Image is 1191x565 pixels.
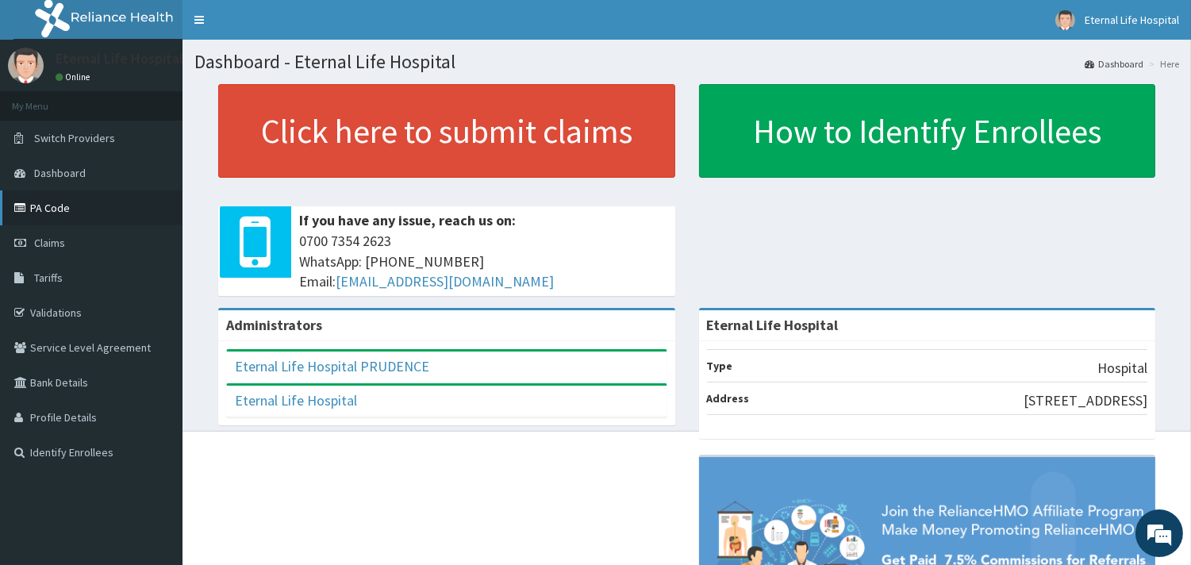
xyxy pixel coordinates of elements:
[235,391,357,409] a: Eternal Life Hospital
[218,84,675,178] a: Click here to submit claims
[1145,57,1179,71] li: Here
[1055,10,1075,30] img: User Image
[260,8,298,46] div: Minimize live chat window
[1097,358,1147,379] p: Hospital
[299,211,516,229] b: If you have any issue, reach us on:
[8,387,302,443] textarea: Type your message and hit 'Enter'
[29,79,64,119] img: d_794563401_company_1708531726252_794563401
[34,236,65,250] span: Claims
[226,316,322,334] b: Administrators
[34,166,86,180] span: Dashboard
[34,271,63,285] span: Tariffs
[1085,57,1143,71] a: Dashboard
[1024,390,1147,411] p: [STREET_ADDRESS]
[707,316,839,334] strong: Eternal Life Hospital
[336,272,554,290] a: [EMAIL_ADDRESS][DOMAIN_NAME]
[707,391,750,405] b: Address
[235,357,429,375] a: Eternal Life Hospital PRUDENCE
[34,131,115,145] span: Switch Providers
[56,71,94,83] a: Online
[83,89,267,110] div: Chat with us now
[299,231,667,292] span: 0700 7354 2623 WhatsApp: [PHONE_NUMBER] Email:
[699,84,1156,178] a: How to Identify Enrollees
[92,177,219,337] span: We're online!
[1085,13,1179,27] span: Eternal Life Hospital
[8,48,44,83] img: User Image
[707,359,733,373] b: Type
[56,52,183,66] p: Eternal Life Hospital
[194,52,1179,72] h1: Dashboard - Eternal Life Hospital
